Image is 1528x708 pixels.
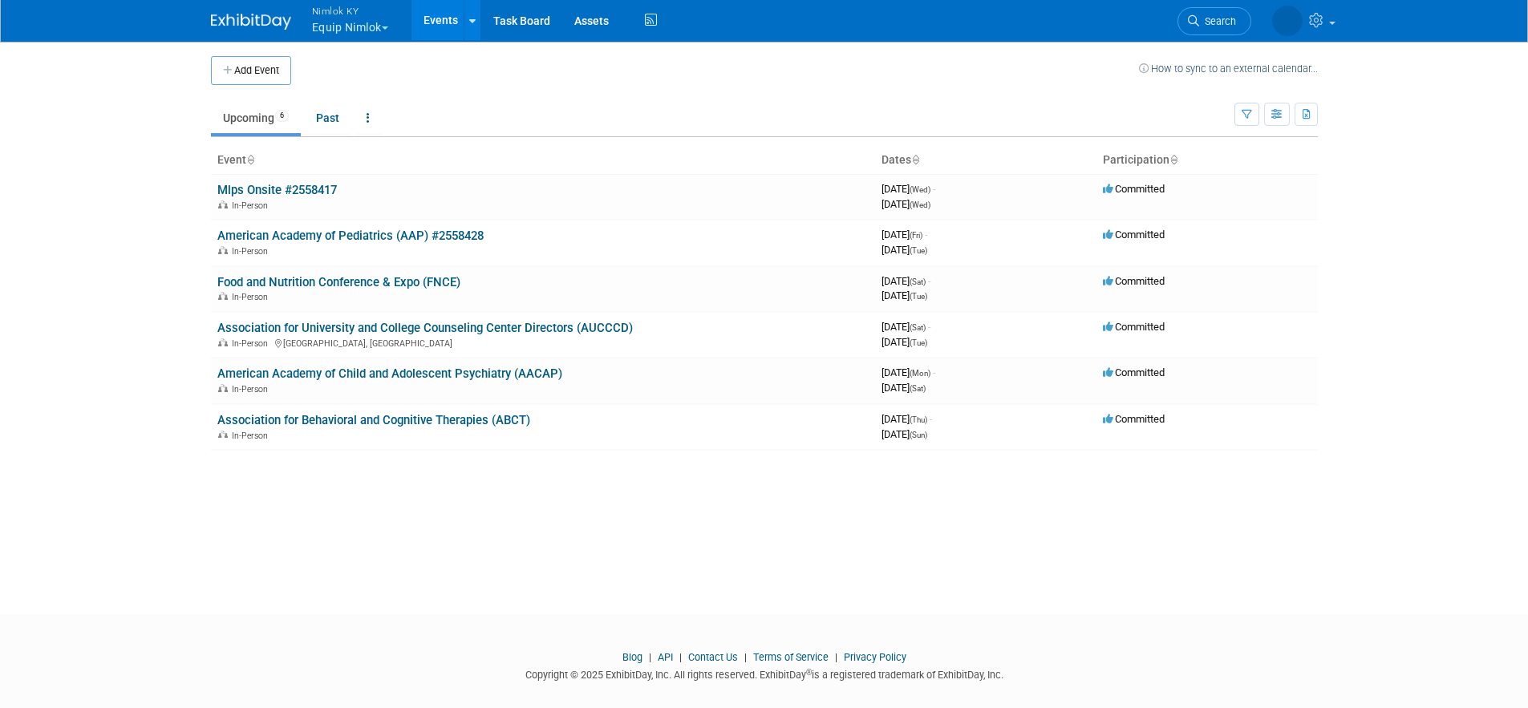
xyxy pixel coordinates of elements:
span: (Sat) [910,277,926,286]
th: Participation [1096,147,1318,174]
span: (Tue) [910,338,927,347]
a: Mlps Onsite #2558417 [217,183,337,197]
span: Committed [1103,229,1165,241]
a: Privacy Policy [844,651,906,663]
span: In-Person [232,246,273,257]
span: (Sat) [910,384,926,393]
span: (Mon) [910,369,930,378]
span: [DATE] [882,413,932,425]
img: In-Person Event [218,200,228,208]
span: | [675,651,686,663]
span: [DATE] [882,183,935,195]
span: - [928,321,930,333]
a: Sort by Start Date [911,153,919,166]
img: Dana Carroll [1272,6,1303,36]
span: [DATE] [882,275,930,287]
a: API [658,651,673,663]
span: [DATE] [882,428,927,440]
a: Past [304,103,351,133]
span: [DATE] [882,366,935,378]
span: (Thu) [910,415,927,424]
span: Committed [1103,413,1165,425]
span: [DATE] [882,382,926,394]
a: Search [1177,7,1251,35]
span: (Sun) [910,431,927,439]
span: In-Person [232,384,273,394]
span: [DATE] [882,198,930,210]
a: Contact Us [688,651,738,663]
span: [DATE] [882,244,927,256]
a: Food and Nutrition Conference & Expo (FNCE) [217,275,460,289]
span: - [928,275,930,287]
span: Search [1199,15,1236,27]
span: In-Person [232,338,273,349]
span: (Wed) [910,200,930,209]
a: Association for Behavioral and Cognitive Therapies (ABCT) [217,413,530,427]
span: | [645,651,655,663]
span: (Fri) [910,231,922,240]
span: [DATE] [882,289,927,301]
span: | [740,651,751,663]
span: (Tue) [910,292,927,301]
span: (Wed) [910,185,930,194]
a: Upcoming6 [211,103,301,133]
span: In-Person [232,292,273,302]
img: In-Person Event [218,431,228,439]
a: Terms of Service [753,651,829,663]
a: Association for University and College Counseling Center Directors (AUCCCD) [217,321,633,335]
span: (Sat) [910,323,926,332]
button: Add Event [211,56,291,85]
img: In-Person Event [218,246,228,254]
a: American Academy of Child and Adolescent Psychiatry (AACAP) [217,366,562,381]
span: [DATE] [882,321,930,333]
span: | [831,651,841,663]
span: (Tue) [910,246,927,255]
span: Committed [1103,321,1165,333]
a: Blog [622,651,642,663]
img: In-Person Event [218,384,228,392]
a: Sort by Participation Type [1169,153,1177,166]
div: [GEOGRAPHIC_DATA], [GEOGRAPHIC_DATA] [217,336,869,349]
span: [DATE] [882,336,927,348]
span: Committed [1103,366,1165,378]
span: Committed [1103,183,1165,195]
a: American Academy of Pediatrics (AAP) #2558428 [217,229,484,243]
img: In-Person Event [218,292,228,300]
img: ExhibitDay [211,14,291,30]
span: - [933,366,935,378]
img: In-Person Event [218,338,228,346]
th: Event [211,147,875,174]
a: How to sync to an external calendar... [1139,63,1318,75]
span: [DATE] [882,229,927,241]
th: Dates [875,147,1096,174]
span: - [930,413,932,425]
span: Nimlok KY [312,2,388,19]
span: In-Person [232,200,273,211]
span: 6 [275,110,289,122]
span: Committed [1103,275,1165,287]
span: - [933,183,935,195]
span: In-Person [232,431,273,441]
a: Sort by Event Name [246,153,254,166]
sup: ® [806,668,812,677]
span: - [925,229,927,241]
